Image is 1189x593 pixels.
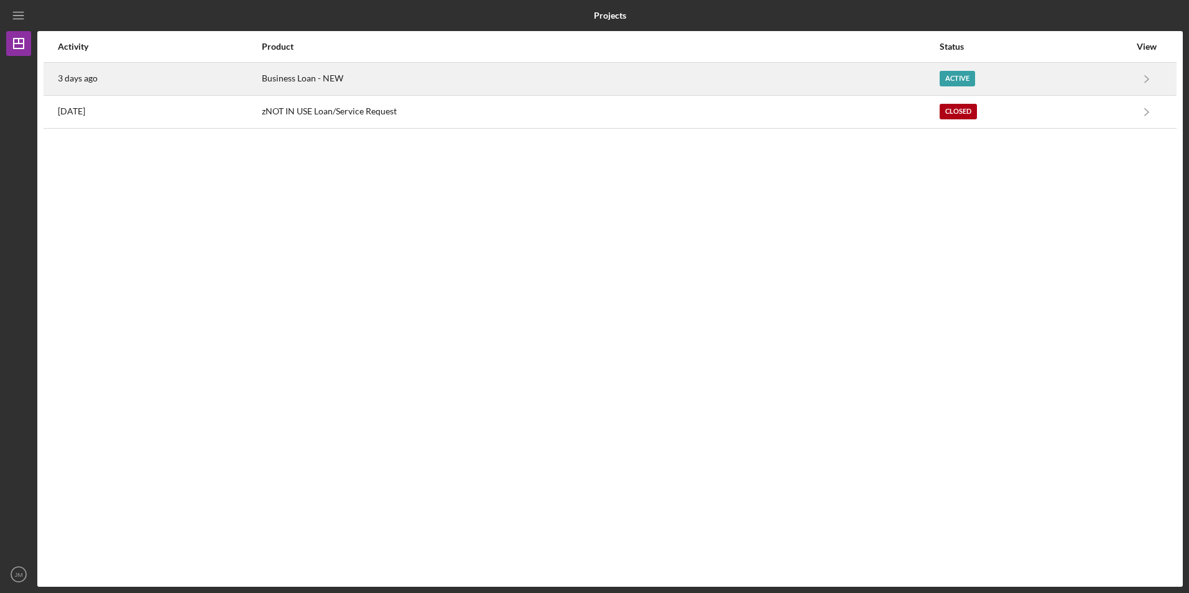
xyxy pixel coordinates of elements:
div: Status [940,42,1130,52]
div: Closed [940,104,977,119]
b: Projects [594,11,626,21]
div: View [1131,42,1162,52]
div: zNOT IN USE Loan/Service Request [262,96,938,127]
div: Active [940,71,975,86]
div: Product [262,42,938,52]
text: JM [15,571,23,578]
div: Business Loan - NEW [262,63,938,94]
button: JM [6,562,31,587]
div: Activity [58,42,261,52]
time: 2025-08-26 22:25 [58,73,98,83]
time: 2022-05-11 21:19 [58,106,85,116]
